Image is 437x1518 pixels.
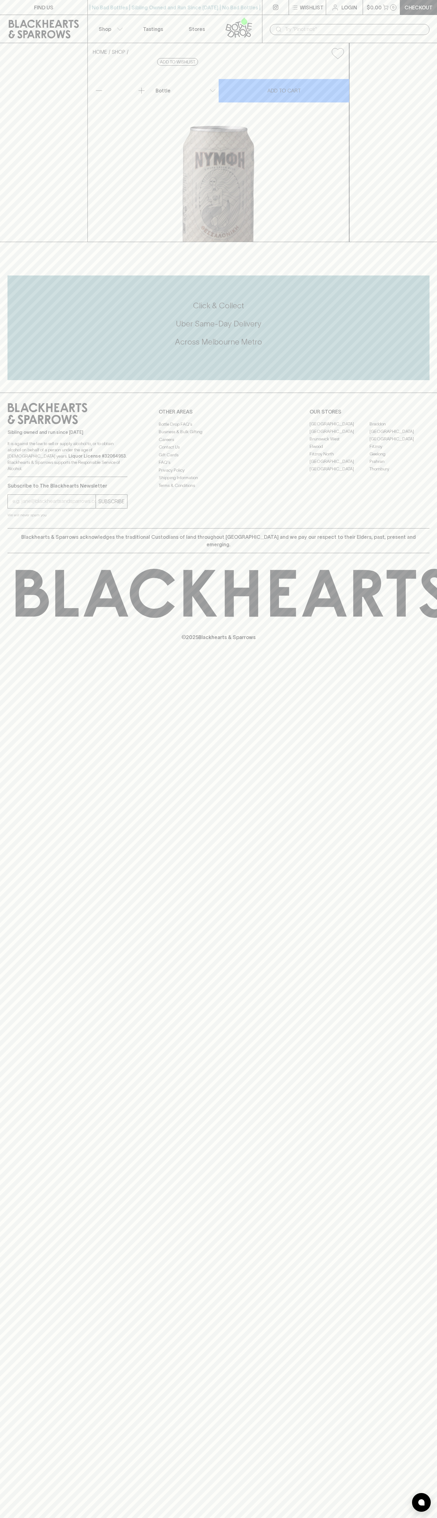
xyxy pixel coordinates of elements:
[7,337,430,347] h5: Across Melbourne Metro
[189,25,205,33] p: Stores
[159,420,279,428] a: Bottle Drop FAQ's
[7,319,430,329] h5: Uber Same-Day Delivery
[310,435,370,443] a: Brunswick West
[341,4,357,11] p: Login
[310,420,370,428] a: [GEOGRAPHIC_DATA]
[367,4,382,11] p: $0.00
[159,451,279,459] a: Gift Cards
[300,4,324,11] p: Wishlist
[370,435,430,443] a: [GEOGRAPHIC_DATA]
[7,429,127,435] p: Sibling owned and run since [DATE]
[175,15,219,43] a: Stores
[267,87,301,94] p: ADD TO CART
[370,428,430,435] a: [GEOGRAPHIC_DATA]
[370,443,430,450] a: Fitzroy
[310,450,370,458] a: Fitzroy North
[12,496,96,506] input: e.g. jane@blackheartsandsparrows.com.au
[159,474,279,482] a: Shipping Information
[370,465,430,473] a: Thornbury
[12,533,425,548] p: Blackhearts & Sparrows acknowledges the traditional Custodians of land throughout [GEOGRAPHIC_DAT...
[370,450,430,458] a: Geelong
[310,408,430,415] p: OUR STORES
[370,420,430,428] a: Braddon
[405,4,433,11] p: Checkout
[418,1499,425,1506] img: bubble-icon
[219,79,349,102] button: ADD TO CART
[310,465,370,473] a: [GEOGRAPHIC_DATA]
[159,436,279,443] a: Careers
[143,25,163,33] p: Tastings
[285,24,425,34] input: Try "Pinot noir"
[159,482,279,489] a: Terms & Conditions
[370,458,430,465] a: Prahran
[99,25,111,33] p: Shop
[157,58,198,66] button: Add to wishlist
[34,4,53,11] p: FIND US
[7,512,127,518] p: We will never spam you
[88,15,132,43] button: Shop
[93,49,107,55] a: HOME
[159,466,279,474] a: Privacy Policy
[159,408,279,415] p: OTHER AREAS
[98,498,125,505] p: SUBSCRIBE
[159,459,279,466] a: FAQ's
[156,87,171,94] p: Bottle
[112,49,125,55] a: SHOP
[329,46,346,62] button: Add to wishlist
[131,15,175,43] a: Tastings
[88,64,349,242] img: 35407.png
[392,6,395,9] p: 0
[310,443,370,450] a: Elwood
[7,275,430,380] div: Call to action block
[96,495,127,508] button: SUBSCRIBE
[7,482,127,489] p: Subscribe to The Blackhearts Newsletter
[7,440,127,472] p: It is against the law to sell or supply alcohol to, or to obtain alcohol on behalf of a person un...
[153,84,218,97] div: Bottle
[159,444,279,451] a: Contact Us
[310,458,370,465] a: [GEOGRAPHIC_DATA]
[159,428,279,436] a: Business & Bulk Gifting
[310,428,370,435] a: [GEOGRAPHIC_DATA]
[7,300,430,311] h5: Click & Collect
[68,454,126,459] strong: Liquor License #32064953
